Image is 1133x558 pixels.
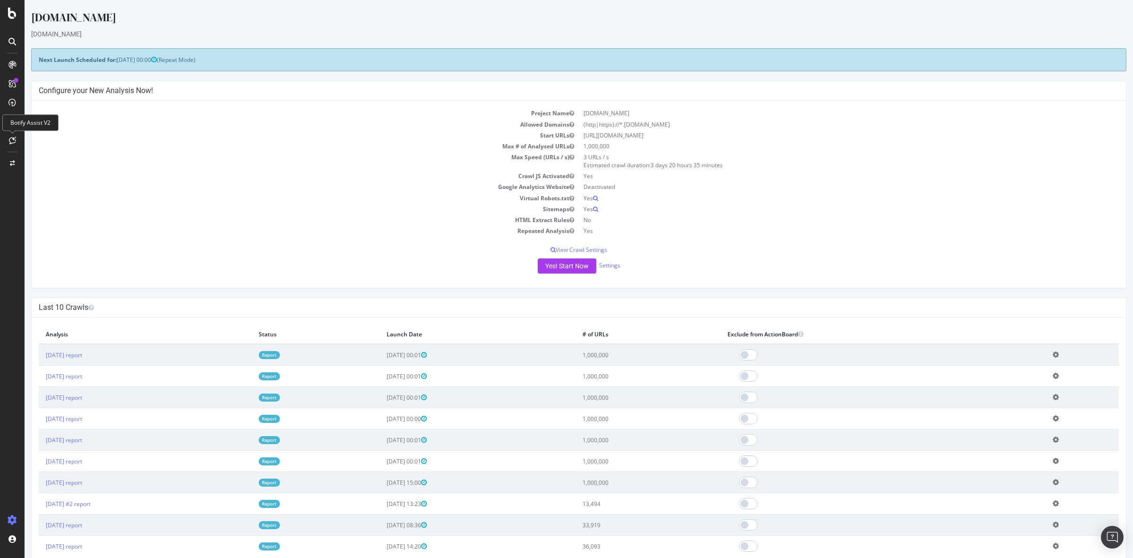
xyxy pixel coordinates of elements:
[362,436,402,444] span: [DATE] 00:01
[21,372,58,380] a: [DATE] report
[7,29,1102,39] div: [DOMAIN_NAME]
[551,451,696,472] td: 1,000,000
[14,225,554,236] td: Repeated Analysis
[14,56,92,64] strong: Next Launch Scheduled for:
[21,479,58,487] a: [DATE] report
[554,215,1094,225] td: No
[554,204,1094,215] td: Yes
[14,181,554,192] td: Google Analytics Website
[234,500,255,508] a: Report
[551,325,696,344] th: # of URLs
[551,493,696,515] td: 13,494
[234,436,255,444] a: Report
[696,325,1021,344] th: Exclude from ActionBoard
[21,457,58,465] a: [DATE] report
[14,86,1094,95] h4: Configure your New Analysis Now!
[21,351,58,359] a: [DATE] report
[234,542,255,550] a: Report
[14,325,227,344] th: Analysis
[14,152,554,171] td: Max Speed (URLs / s)
[551,536,696,557] td: 36,093
[362,479,402,487] span: [DATE] 15:00
[14,119,554,130] td: Allowed Domains
[21,415,58,423] a: [DATE] report
[551,515,696,536] td: 33,919
[513,258,572,274] button: Yes! Start Now
[21,436,58,444] a: [DATE] report
[14,215,554,225] td: HTML Extract Rules
[14,141,554,152] td: Max # of Analysed URLs
[362,521,402,529] span: [DATE] 08:36
[355,325,551,344] th: Launch Date
[234,521,255,529] a: Report
[551,387,696,408] td: 1,000,000
[554,193,1094,204] td: Yes
[551,472,696,493] td: 1,000,000
[234,394,255,402] a: Report
[362,372,402,380] span: [DATE] 00:01
[551,366,696,387] td: 1,000,000
[7,9,1102,29] div: [DOMAIN_NAME]
[551,408,696,429] td: 1,000,000
[234,351,255,359] a: Report
[14,193,554,204] td: Virtual Robots.txt
[92,56,132,64] span: [DATE] 00:00
[14,130,554,141] td: Start URLs
[14,303,1094,312] h4: Last 10 Crawls
[554,181,1094,192] td: Deactivated
[554,130,1094,141] td: [URL][DOMAIN_NAME]
[551,429,696,451] td: 1,000,000
[362,500,402,508] span: [DATE] 13:23
[14,108,554,119] td: Project Name
[1101,526,1124,549] div: Open Intercom Messenger
[362,542,402,550] span: [DATE] 14:20
[551,344,696,366] td: 1,000,000
[21,521,58,529] a: [DATE] report
[21,500,66,508] a: [DATE] #2 report
[234,372,255,380] a: Report
[234,479,255,487] a: Report
[2,114,59,131] div: Botify Assist V2
[554,141,1094,152] td: 1,000,000
[554,171,1094,181] td: Yes
[554,108,1094,119] td: [DOMAIN_NAME]
[7,48,1102,71] div: (Repeat Mode)
[362,394,402,402] span: [DATE] 00:01
[21,542,58,550] a: [DATE] report
[554,119,1094,130] td: (http|https)://*.[DOMAIN_NAME]
[554,152,1094,171] td: 3 URLs / s Estimated crawl duration:
[21,394,58,402] a: [DATE] report
[14,204,554,215] td: Sitemaps
[575,261,596,269] a: Settings
[227,325,355,344] th: Status
[14,246,1094,254] p: View Crawl Settings
[234,457,255,465] a: Report
[554,225,1094,236] td: Yes
[362,415,402,423] span: [DATE] 00:00
[362,351,402,359] span: [DATE] 00:01
[234,415,255,423] a: Report
[14,171,554,181] td: Crawl JS Activated
[626,161,698,169] span: 3 days 20 hours 35 minutes
[362,457,402,465] span: [DATE] 00:01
